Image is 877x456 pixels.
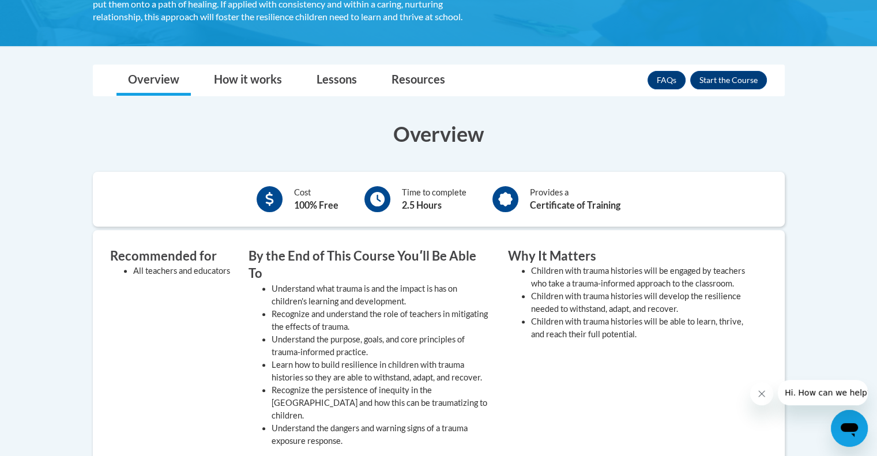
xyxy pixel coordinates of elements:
li: Children with trauma histories will be able to learn, thrive, and reach their full potential. [531,315,750,341]
li: Understand what trauma is and the impact is has on children's learning and development. [272,282,491,308]
li: Children with trauma histories will develop the resilience needed to withstand, adapt, and recover. [531,290,750,315]
iframe: Close message [750,382,773,405]
iframe: Message from company [778,380,868,405]
li: Understand the purpose, goals, and core principles of trauma-informed practice. [272,333,491,359]
a: How it works [202,65,293,96]
b: Certificate of Training [530,199,620,210]
b: 100% Free [294,199,338,210]
button: Enroll [690,71,767,89]
h3: Overview [93,119,785,148]
div: Cost [294,186,338,212]
li: Children with trauma histories will be engaged by teachers who take a trauma-informed approach to... [531,265,750,290]
div: Provides a [530,186,620,212]
li: Recognize the persistence of inequity in the [GEOGRAPHIC_DATA] and how this can be traumatizing t... [272,384,491,422]
h3: Recommended for [110,247,231,265]
a: Lessons [305,65,368,96]
li: Understand the dangers and warning signs of a trauma exposure response. [272,422,491,447]
h3: By the End of This Course Youʹll Be Able To [249,247,491,283]
span: Hi. How can we help? [7,8,93,17]
b: 2.5 Hours [402,199,442,210]
li: Recognize and understand the role of teachers in mitigating the effects of trauma. [272,308,491,333]
div: Time to complete [402,186,466,212]
li: Learn how to build resilience in children with trauma histories so they are able to withstand, ad... [272,359,491,384]
h3: Why It Matters [508,247,750,265]
li: All teachers and educators [133,265,231,277]
a: FAQs [648,71,686,89]
iframe: Button to launch messaging window [831,410,868,447]
a: Overview [116,65,191,96]
a: Resources [380,65,457,96]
